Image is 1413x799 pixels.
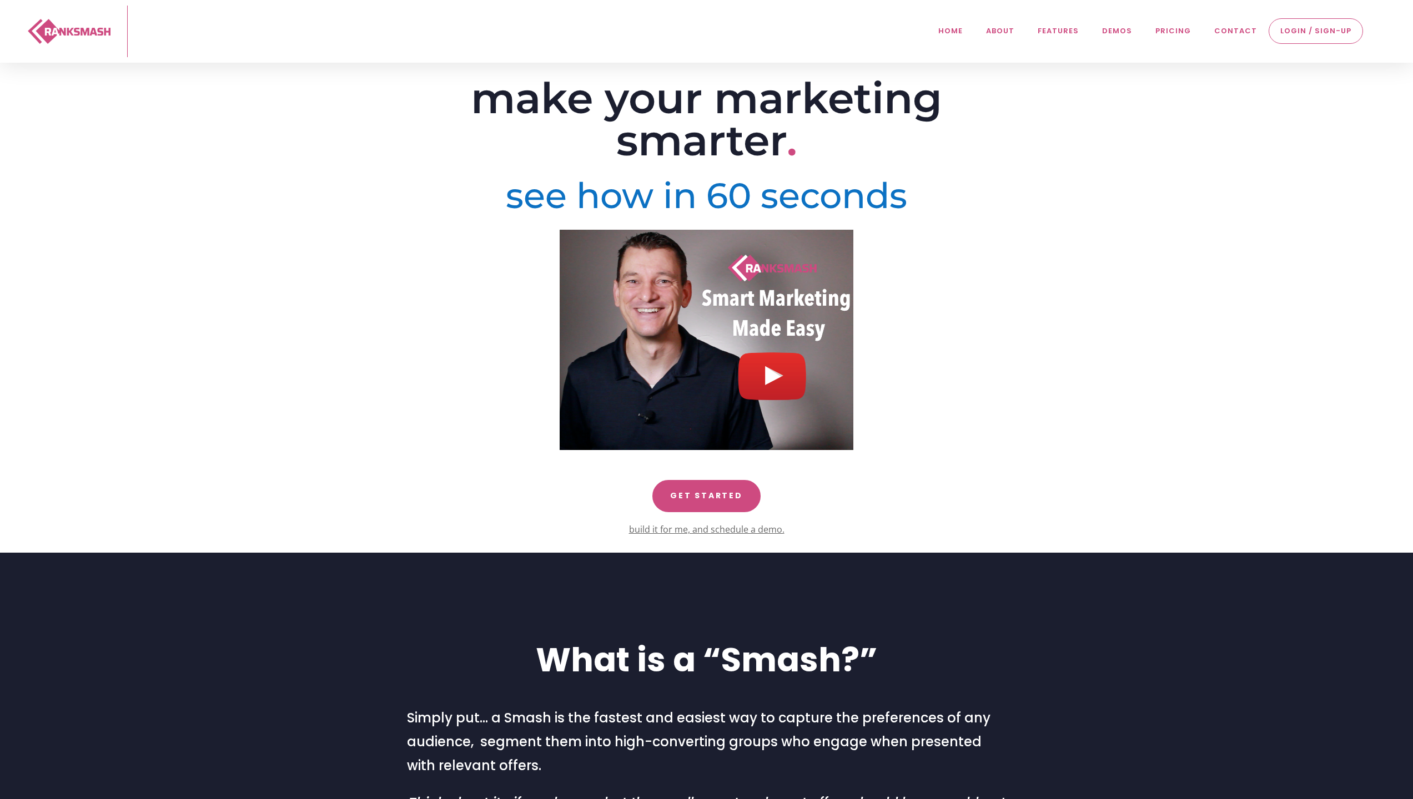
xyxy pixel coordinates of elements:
a: demos [1097,6,1138,57]
p: build it for me, and schedule a demo. [407,522,1007,538]
a: about [980,6,1020,57]
p: see how in 60 seconds [407,178,1007,214]
span: What is a “Smash?” [536,636,877,683]
span: Simply put… a Smash is the fastest and easiest way to capture the preferences of any audience, se... [407,709,990,775]
span: . [787,114,797,166]
a: contact [1209,6,1263,57]
a: Get Started [652,480,761,512]
a: home [933,6,968,57]
a: features [1032,6,1084,57]
a: pricing [1150,6,1196,57]
div: make your marketing smarter [407,77,1007,162]
a: LOGIN / SIGN-UP [1275,24,1357,38]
